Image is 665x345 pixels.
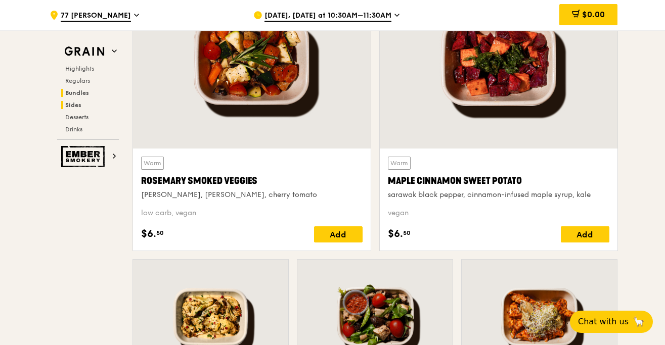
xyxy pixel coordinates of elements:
[388,226,403,241] span: $6.
[156,229,164,237] span: 50
[65,89,89,96] span: Bundles
[314,226,363,242] div: Add
[388,157,411,170] div: Warm
[61,42,108,61] img: Grain web logo
[388,174,609,188] div: Maple Cinnamon Sweet Potato
[65,65,94,72] span: Highlights
[141,226,156,241] span: $6.
[582,10,605,19] span: $0.00
[141,190,363,200] div: [PERSON_NAME], [PERSON_NAME], cherry tomato
[561,226,609,242] div: Add
[61,11,131,22] span: 77 [PERSON_NAME]
[61,146,108,167] img: Ember Smokery web logo
[388,208,609,218] div: vegan
[578,316,629,328] span: Chat with us
[141,208,363,218] div: low carb, vegan
[403,229,411,237] span: 50
[141,157,164,170] div: Warm
[65,77,90,84] span: Regulars
[570,311,653,333] button: Chat with us🦙
[264,11,391,22] span: [DATE], [DATE] at 10:30AM–11:30AM
[388,190,609,200] div: sarawak black pepper, cinnamon-infused maple syrup, kale
[65,102,81,109] span: Sides
[141,174,363,188] div: Rosemary Smoked Veggies
[65,114,88,121] span: Desserts
[633,316,645,328] span: 🦙
[65,126,82,133] span: Drinks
